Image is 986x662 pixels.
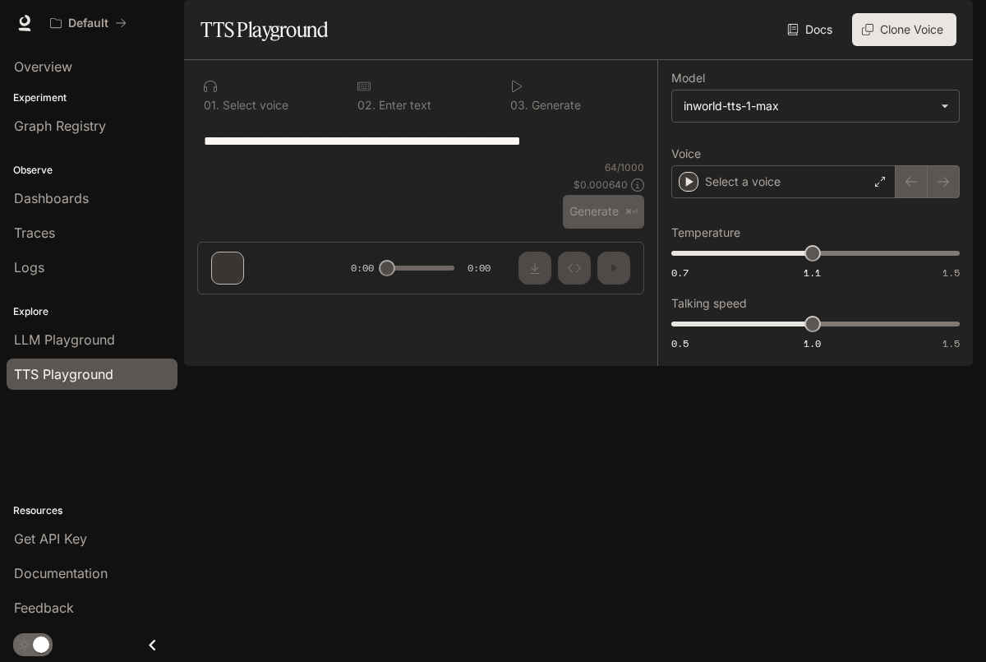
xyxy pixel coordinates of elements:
p: 64 / 1000 [605,160,644,174]
p: Default [68,16,108,30]
p: 0 2 . [357,100,376,111]
span: 1.5 [942,266,960,280]
span: 1.0 [804,336,821,350]
p: 0 1 . [204,100,219,111]
p: Model [671,72,705,84]
button: Clone Voice [852,13,956,46]
div: inworld-tts-1-max [684,98,933,114]
button: All workspaces [43,7,134,39]
a: Docs [784,13,839,46]
p: Generate [528,100,581,111]
h1: TTS Playground [200,13,328,46]
span: 1.1 [804,266,821,280]
span: 0.7 [671,266,689,280]
span: 1.5 [942,336,960,350]
p: Select voice [219,100,288,111]
p: Temperature [671,227,740,238]
p: Voice [671,148,701,160]
p: Talking speed [671,298,747,309]
p: 0 3 . [510,100,528,111]
div: inworld-tts-1-max [672,90,959,122]
p: Select a voice [705,174,781,190]
p: Enter text [376,100,431,111]
span: 0.5 [671,336,689,350]
p: $ 0.000640 [574,178,628,192]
